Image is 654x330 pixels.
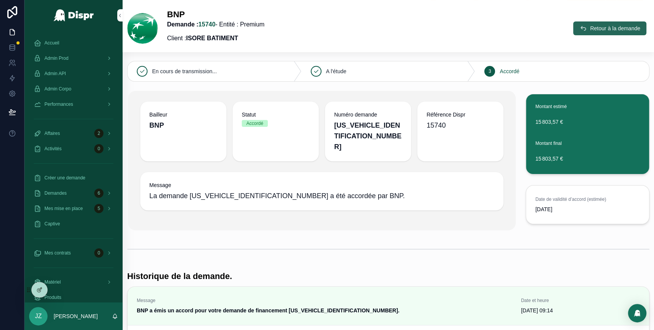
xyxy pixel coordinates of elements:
[246,120,263,127] div: Accordé
[44,101,73,107] span: Performances
[137,297,512,304] span: Message
[426,111,494,118] span: Référence Dispr
[44,190,67,196] span: Demandes
[29,36,118,50] a: Accueil
[53,9,94,21] img: App logo
[127,271,232,282] h1: Historique de la demande.
[29,82,118,96] a: Admin Corpo
[149,190,495,201] span: La demande [US_VEHICLE_IDENTIFICATION_NUMBER] a été accordée par BNP.
[35,312,42,321] span: JZ
[590,25,640,32] span: Retour à la demande
[521,297,640,304] span: Date et heure
[334,111,402,118] span: Numéro demande
[54,312,98,320] p: [PERSON_NAME]
[488,68,491,74] span: 3
[25,31,123,302] div: scrollable content
[535,104,567,109] span: Montant estimé
[500,67,519,75] span: Accordé
[44,146,62,152] span: Activités
[29,171,118,185] a: Créer une demande
[535,118,640,126] span: 15 803,57 €
[29,275,118,289] a: Matériel
[326,67,346,75] span: A l'étude
[521,307,640,314] span: [DATE] 09:14
[29,186,118,200] a: Demandes6
[29,291,118,304] a: Produits
[198,21,216,28] a: 15740
[167,34,264,43] p: Client :
[167,21,215,28] strong: Demande :
[94,189,103,198] div: 6
[628,304,646,322] div: Open Intercom Messenger
[149,111,217,118] span: Bailleur
[44,130,60,136] span: Affaires
[44,175,85,181] span: Créer une demande
[426,120,446,131] span: 15740
[94,129,103,138] div: 2
[44,40,59,46] span: Accueil
[94,144,103,153] div: 0
[167,9,264,20] h1: BNP
[186,35,238,41] strong: ISORE BATIMENT
[167,20,264,29] p: - Entité : Premium
[44,250,71,256] span: Mes contrats
[94,248,103,258] div: 0
[29,97,118,111] a: Performances
[242,111,310,118] span: Statut
[334,121,402,151] strong: [US_VEHICLE_IDENTIFICATION_NUMBER]
[535,205,640,213] span: [DATE]
[44,221,60,227] span: Captive
[29,67,118,80] a: Admin API
[29,202,118,215] a: Mes mise en place5
[29,51,118,65] a: Admin Prod
[44,86,71,92] span: Admin Corpo
[152,67,217,75] span: En cours de transmission...
[29,246,118,260] a: Mes contrats0
[535,155,640,163] span: 15 803,57 €
[44,279,61,285] span: Matériel
[44,294,61,300] span: Produits
[29,126,118,140] a: Affaires2
[44,71,66,77] span: Admin API
[44,205,83,212] span: Mes mise en place
[29,142,118,156] a: Activités0
[535,196,640,202] span: Date de validité d’accord (estimée)
[94,204,103,213] div: 5
[573,21,646,35] button: Retour à la demande
[149,181,495,189] span: Message
[137,307,400,314] strong: BNP a émis un accord pour votre demande de financement [US_VEHICLE_IDENTIFICATION_NUMBER].
[44,55,69,61] span: Admin Prod
[29,217,118,231] a: Captive
[149,121,164,129] strong: BNP
[535,141,562,146] span: Montant final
